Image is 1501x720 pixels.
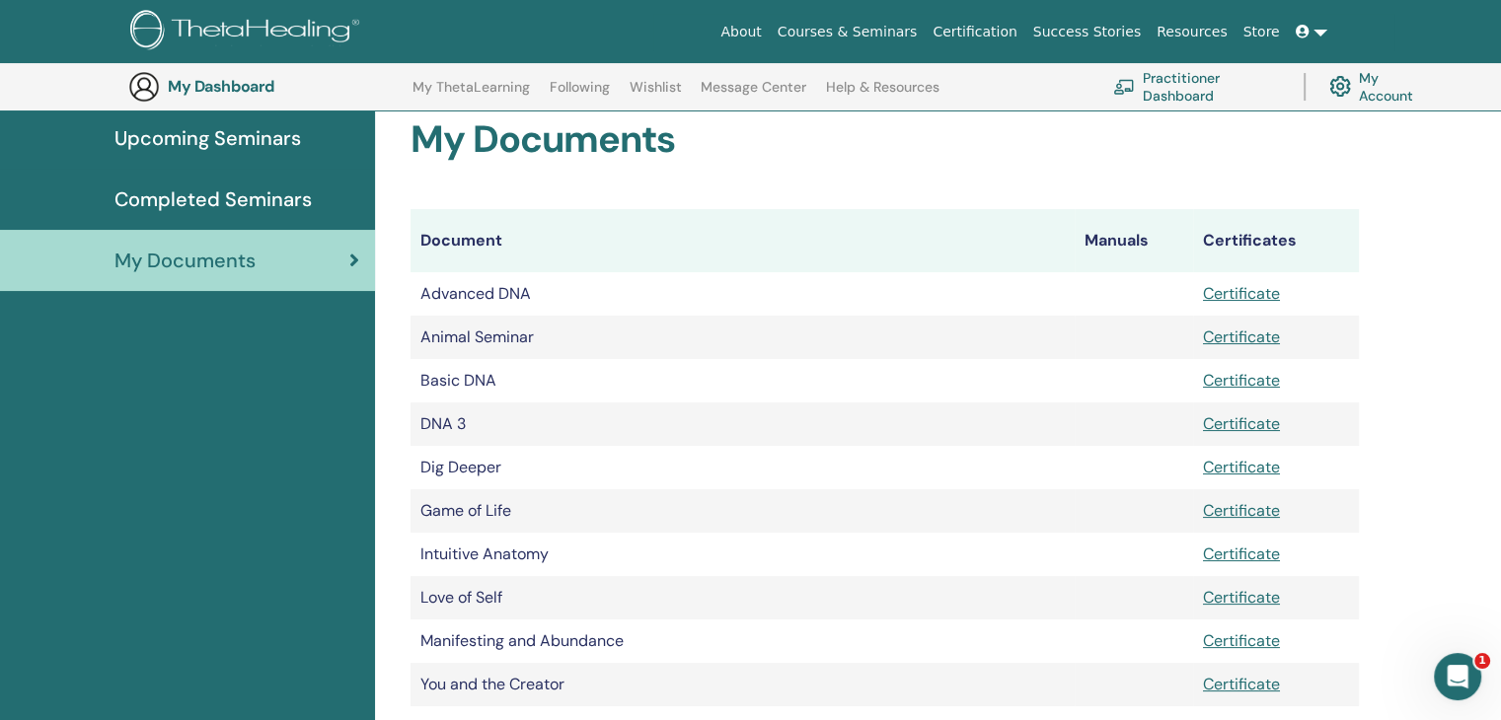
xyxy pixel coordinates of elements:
td: Manifesting and Abundance [411,619,1075,663]
a: My ThetaLearning [413,79,530,110]
a: My Account [1329,65,1429,108]
th: Manuals [1075,209,1193,272]
a: Certificate [1203,370,1280,391]
td: DNA 3 [411,402,1075,446]
a: Certificate [1203,283,1280,304]
td: Animal Seminar [411,316,1075,359]
a: Wishlist [630,79,682,110]
a: Success Stories [1025,14,1149,50]
a: Resources [1149,14,1236,50]
h2: My Documents [411,117,1359,163]
a: Certificate [1203,543,1280,564]
a: Certificate [1203,630,1280,651]
a: Store [1236,14,1288,50]
th: Certificates [1193,209,1359,272]
td: Dig Deeper [411,446,1075,489]
a: Certificate [1203,326,1280,347]
span: 1 [1474,653,1490,669]
a: Certificate [1203,587,1280,608]
a: Certificate [1203,500,1280,521]
td: Intuitive Anatomy [411,533,1075,576]
img: chalkboard-teacher.svg [1113,79,1135,95]
td: Advanced DNA [411,272,1075,316]
iframe: Intercom live chat [1434,653,1481,700]
td: You and the Creator [411,663,1075,706]
a: Certificate [1203,457,1280,477]
td: Love of Self [411,576,1075,619]
th: Document [411,209,1075,272]
a: Help & Resources [826,79,939,110]
a: About [713,14,769,50]
h3: My Dashboard [168,77,365,96]
a: Practitioner Dashboard [1113,65,1280,108]
a: Message Center [701,79,806,110]
a: Certificate [1203,674,1280,694]
span: Completed Seminars [114,184,312,214]
span: Upcoming Seminars [114,123,301,153]
td: Basic DNA [411,359,1075,402]
img: cog.svg [1329,71,1351,102]
a: Following [550,79,610,110]
img: logo.png [130,10,366,54]
span: My Documents [114,246,256,275]
img: generic-user-icon.jpg [128,71,160,103]
a: Certificate [1203,413,1280,434]
a: Certification [925,14,1024,50]
a: Courses & Seminars [770,14,926,50]
td: Game of Life [411,489,1075,533]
